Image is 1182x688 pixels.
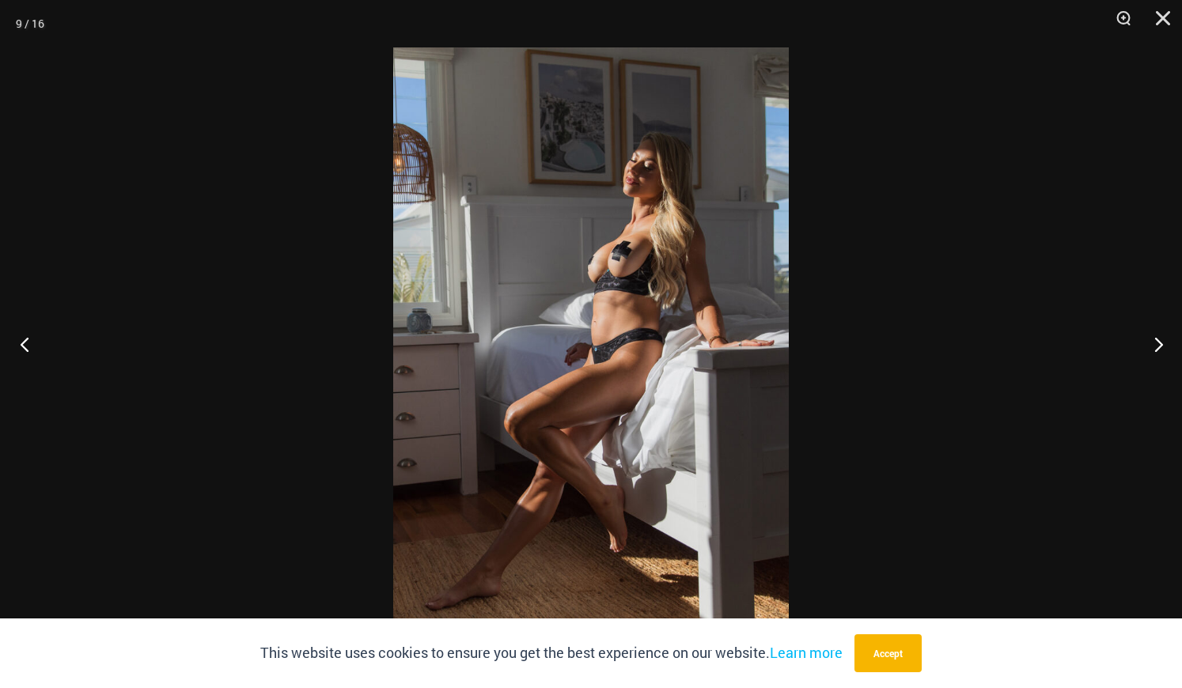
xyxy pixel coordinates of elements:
button: Next [1123,304,1182,384]
p: This website uses cookies to ensure you get the best experience on our website. [260,641,843,665]
button: Accept [854,634,922,672]
a: Learn more [770,643,843,662]
div: 9 / 16 [16,12,44,36]
img: Nights Fall Silver Leopard 1036 Bra 6046 Thong 06 [393,47,789,641]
